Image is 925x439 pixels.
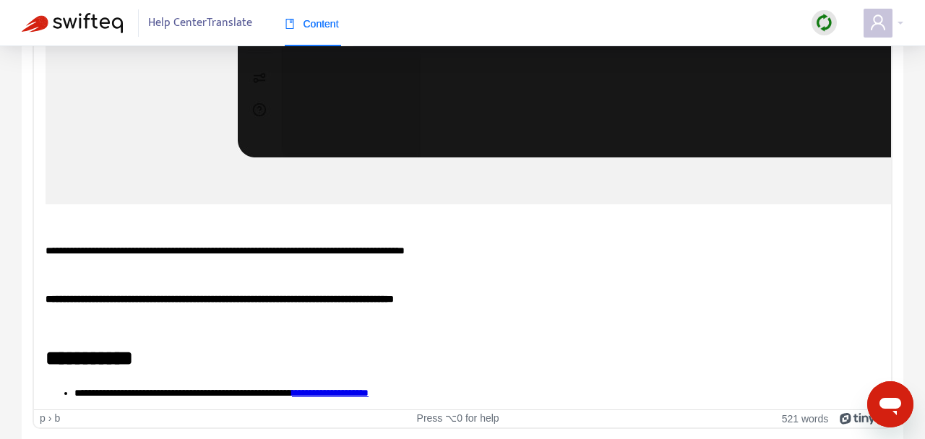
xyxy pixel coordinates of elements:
span: Content [285,18,339,30]
img: Swifteq [22,13,123,33]
a: Powered by Tiny [840,412,876,424]
span: book [285,19,295,29]
img: sync.dc5367851b00ba804db3.png [815,14,833,32]
span: user [869,14,887,31]
span: Help Center Translate [148,9,252,37]
iframe: Button to launch messaging window [867,381,913,427]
